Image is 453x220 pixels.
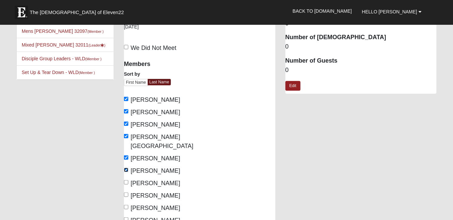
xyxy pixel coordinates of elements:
[131,109,180,116] span: [PERSON_NAME]
[357,3,427,20] a: Hello [PERSON_NAME]
[285,43,437,51] dd: 0
[79,71,95,75] small: (Member )
[22,70,95,75] a: Set Up & Tear Down - WLD(Member )
[124,97,128,101] input: [PERSON_NAME]
[124,71,140,77] label: Sort by
[285,57,437,65] dt: Number of Guests
[148,79,171,85] a: Last Name
[288,3,357,19] a: Back to [DOMAIN_NAME]
[362,9,417,14] span: Hello [PERSON_NAME]
[131,167,180,174] span: [PERSON_NAME]
[131,121,180,128] span: [PERSON_NAME]
[131,155,180,162] span: [PERSON_NAME]
[124,168,128,172] input: [PERSON_NAME]
[124,122,128,126] input: [PERSON_NAME]
[87,29,104,33] small: (Member )
[22,28,104,34] a: Mens [PERSON_NAME] 32097(Member )
[22,56,102,61] a: Disciple Group Leaders - WLD(Member )
[15,6,28,19] img: Eleven22 logo
[88,43,106,47] small: (Leader )
[124,61,195,68] h4: Members
[124,79,148,86] a: First Name
[124,134,128,138] input: [PERSON_NAME][GEOGRAPHIC_DATA]
[124,109,128,114] input: [PERSON_NAME]
[124,155,128,160] input: [PERSON_NAME]
[131,192,180,199] span: [PERSON_NAME]
[131,180,180,187] span: [PERSON_NAME]
[131,205,180,211] span: [PERSON_NAME]
[131,134,193,149] span: [PERSON_NAME][GEOGRAPHIC_DATA]
[30,9,124,16] span: The [DEMOGRAPHIC_DATA] of Eleven22
[124,45,128,49] input: We Did Not Meet
[131,45,177,51] span: We Did Not Meet
[285,33,437,42] dt: Number of [DEMOGRAPHIC_DATA]
[285,81,301,91] a: Edit
[124,23,154,35] div: [DATE]
[124,180,128,185] input: [PERSON_NAME]
[124,205,128,209] input: [PERSON_NAME]
[11,2,145,19] a: The [DEMOGRAPHIC_DATA] of Eleven22
[22,42,106,48] a: Mixed [PERSON_NAME] 32011(Leader)
[124,193,128,197] input: [PERSON_NAME]
[285,66,437,75] dd: 0
[131,96,180,103] span: [PERSON_NAME]
[85,57,102,61] small: (Member )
